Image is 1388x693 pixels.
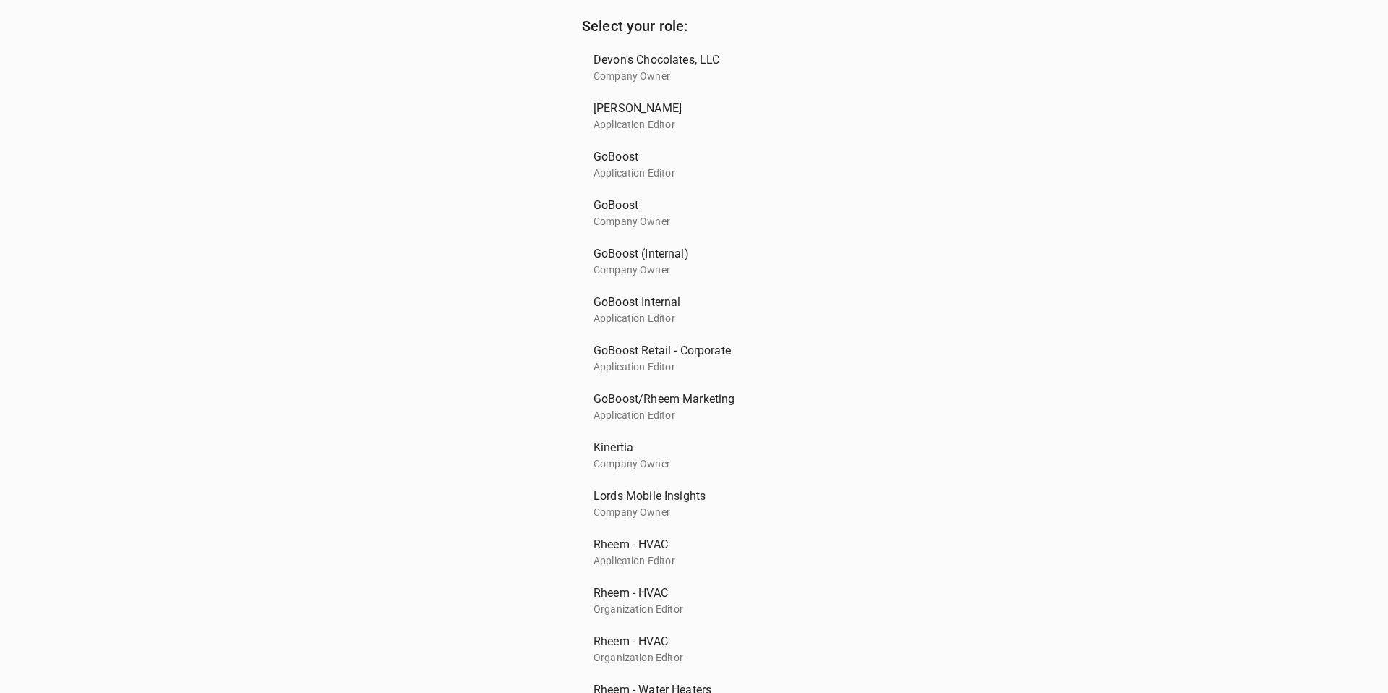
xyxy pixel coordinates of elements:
p: Application Editor [594,117,783,132]
div: GoBoostApplication Editor [582,140,806,189]
div: Rheem - HVACOrganization Editor [582,577,806,625]
span: Lords Mobile Insights [594,488,783,505]
div: GoBoost InternalApplication Editor [582,286,806,334]
div: GoBoost/Rheem MarketingApplication Editor [582,383,806,431]
span: GoBoost Internal [594,294,783,311]
p: Company Owner [594,505,783,520]
div: GoBoostCompany Owner [582,189,806,237]
span: [PERSON_NAME] [594,100,783,117]
p: Company Owner [594,214,783,229]
p: Company Owner [594,456,783,472]
p: Application Editor [594,360,783,375]
div: GoBoost Retail - CorporateApplication Editor [582,334,806,383]
p: Organization Editor [594,602,783,617]
div: GoBoost (Internal)Company Owner [582,237,806,286]
p: Company Owner [594,263,783,278]
p: Application Editor [594,311,783,326]
div: KinertiaCompany Owner [582,431,806,480]
span: GoBoost Retail - Corporate [594,342,783,360]
div: Rheem - HVACApplication Editor [582,528,806,577]
div: Lords Mobile InsightsCompany Owner [582,480,806,528]
div: [PERSON_NAME]Application Editor [582,92,806,140]
span: GoBoost (Internal) [594,245,783,263]
h6: Select your role: [582,14,806,38]
p: Application Editor [594,553,783,569]
span: Kinertia [594,439,783,456]
div: Rheem - HVACOrganization Editor [582,625,806,673]
p: Organization Editor [594,650,783,666]
span: GoBoost [594,197,783,214]
span: GoBoost [594,148,783,166]
p: Company Owner [594,69,783,84]
span: Rheem - HVAC [594,633,783,650]
span: GoBoost/Rheem Marketing [594,391,783,408]
span: Devon's Chocolates, LLC [594,51,783,69]
div: Devon's Chocolates, LLCCompany Owner [582,43,806,92]
span: Rheem - HVAC [594,584,783,602]
p: Application Editor [594,166,783,181]
p: Application Editor [594,408,783,423]
span: Rheem - HVAC [594,536,783,553]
